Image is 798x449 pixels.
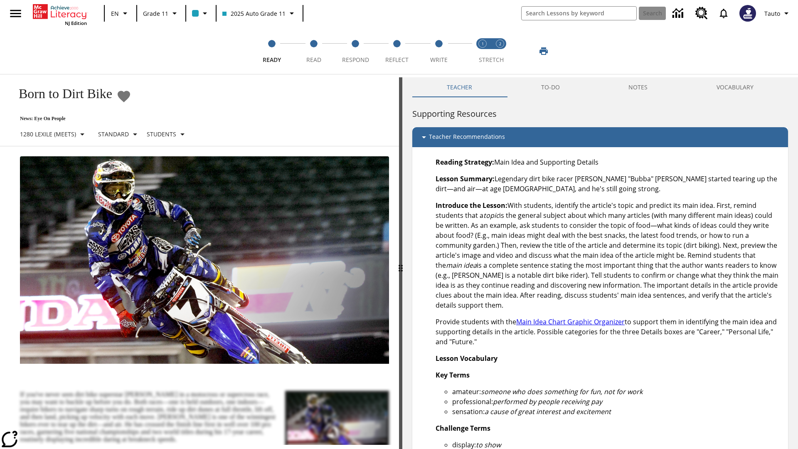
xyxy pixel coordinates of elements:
[493,397,602,406] em: performed by people receiving pay
[412,127,788,147] div: Teacher Recommendations
[143,9,168,18] span: Grade 11
[3,1,28,26] button: Open side menu
[470,28,495,74] button: Stretch Read step 1 of 2
[430,56,448,64] span: Write
[436,174,781,194] p: Legendary dirt bike racer [PERSON_NAME] "Bubba" [PERSON_NAME] started tearing up the dirt—and air...
[436,157,781,167] p: Main Idea and Supporting Details
[667,2,690,25] a: Data Center
[20,130,76,138] p: 1280 Lexile (Meets)
[98,130,129,138] p: Standard
[65,20,87,26] span: NJ Edition
[10,116,191,122] p: News: Eye On People
[734,2,761,24] button: Select a new avatar
[446,261,477,270] em: main idea
[436,200,781,310] p: With students, identify the article's topic and predict its main idea. First, remind students tha...
[713,2,734,24] a: Notifications
[452,397,781,407] li: professional:
[331,28,379,74] button: Respond step 3 of 5
[95,127,143,142] button: Scaffolds, Standard
[436,201,507,210] strong: Introduce the Lesson:
[764,9,780,18] span: Tauto
[33,2,87,26] div: Home
[429,132,505,142] p: Teacher Recommendations
[306,56,321,64] span: Read
[481,387,643,396] em: someone who does something for fun, not for work
[682,77,788,97] button: VOCABULARY
[17,127,91,142] button: Select Lexile, 1280 Lexile (Meets)
[507,77,594,97] button: TO-DO
[289,28,337,74] button: Read step 2 of 5
[412,77,507,97] button: Teacher
[342,56,369,64] span: Respond
[482,41,484,47] text: 1
[143,127,191,142] button: Select Student
[436,317,781,347] p: Provide students with the to support them in identifying the main idea and supporting details in ...
[20,156,389,364] img: Motocross racer James Stewart flies through the air on his dirt bike.
[485,407,611,416] em: a cause of great interest and excitement
[483,211,499,220] em: topic
[522,7,636,20] input: search field
[690,2,713,25] a: Resource Center, Will open in new tab
[222,9,286,18] span: 2025 Auto Grade 11
[516,317,625,326] a: Main Idea Chart Graphic Organizer
[263,56,281,64] span: Ready
[189,6,213,21] button: Class color is light blue. Change class color
[499,41,501,47] text: 2
[739,5,756,22] img: Avatar
[452,387,781,397] li: amateur:
[436,354,498,363] strong: Lesson Vocabulary
[111,9,119,18] span: EN
[385,56,409,64] span: Reflect
[415,28,463,74] button: Write step 5 of 5
[436,158,494,167] strong: Reading Strategy:
[399,77,402,449] div: Press Enter or Spacebar and then press right and left arrow keys to move the slider
[436,424,490,433] strong: Challenge Terms
[594,77,682,97] button: NOTES
[452,407,781,417] li: sensation:
[219,6,300,21] button: Class: 2025 Auto Grade 11, Select your class
[412,77,788,97] div: Instructional Panel Tabs
[373,28,421,74] button: Reflect step 4 of 5
[140,6,183,21] button: Grade: Grade 11, Select a grade
[116,89,131,104] button: Add to Favorites - Born to Dirt Bike
[761,6,795,21] button: Profile/Settings
[402,77,798,449] div: activity
[248,28,296,74] button: Ready step 1 of 5
[530,44,557,59] button: Print
[479,56,504,64] span: STRETCH
[107,6,134,21] button: Language: EN, Select a language
[412,107,788,121] h6: Supporting Resources
[10,86,112,101] h1: Born to Dirt Bike
[436,370,470,380] strong: Key Terms
[488,28,512,74] button: Stretch Respond step 2 of 2
[147,130,176,138] p: Students
[436,174,495,183] strong: Lesson Summary:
